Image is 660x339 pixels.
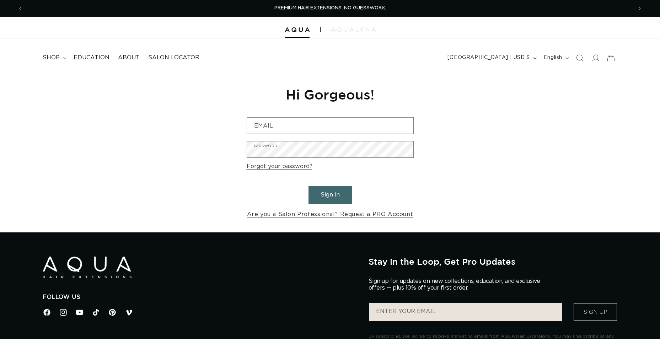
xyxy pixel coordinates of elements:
[43,294,358,301] h2: Follow Us
[12,2,28,15] button: Previous announcement
[274,6,386,10] span: PREMIUM HAIR EXTENSIONS. NO GUESSWORK.
[114,50,144,66] a: About
[69,50,114,66] a: Education
[285,27,310,32] img: Aqua Hair Extensions
[447,54,530,61] span: [GEOGRAPHIC_DATA] | USD $
[443,51,540,65] button: [GEOGRAPHIC_DATA] | USD $
[74,54,109,61] span: Education
[574,303,617,321] button: Sign Up
[38,50,69,66] summary: shop
[247,86,414,103] h1: Hi Gorgeous!
[247,209,413,220] a: Are you a Salon Professional? Request a PRO Account
[43,257,132,278] img: Aqua Hair Extensions
[144,50,204,66] a: Salon Locator
[369,303,562,321] input: ENTER YOUR EMAIL
[308,186,352,204] button: Sign in
[118,54,140,61] span: About
[369,257,617,267] h2: Stay in the Loop, Get Pro Updates
[331,27,376,32] img: aqualyna.com
[247,118,413,134] input: Email
[247,161,312,172] a: Forgot your password?
[369,278,546,291] p: Sign up for updates on new collections, education, and exclusive offers — plus 10% off your first...
[544,54,562,61] span: English
[540,51,572,65] button: English
[632,2,648,15] button: Next announcement
[572,50,587,66] summary: Search
[43,54,60,61] span: shop
[148,54,199,61] span: Salon Locator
